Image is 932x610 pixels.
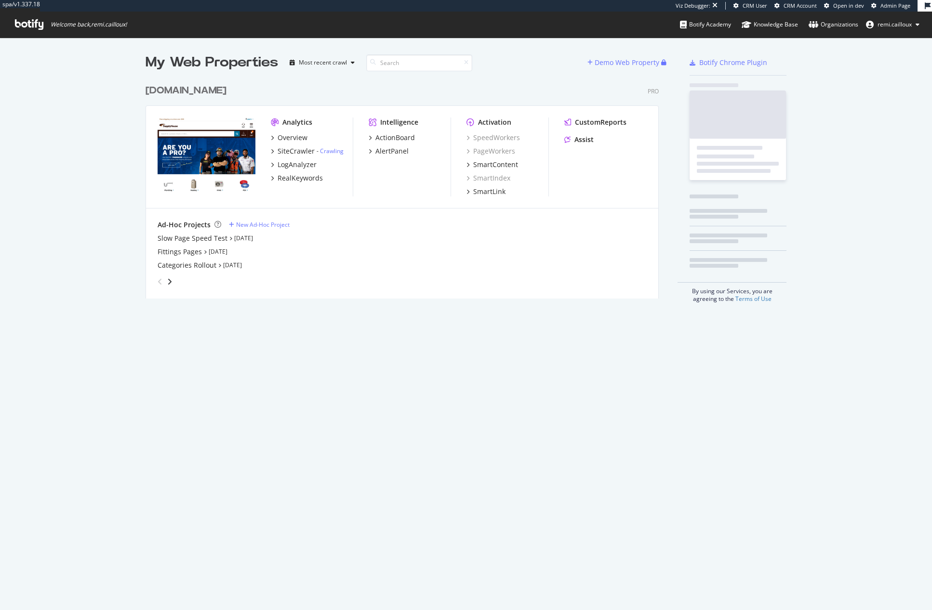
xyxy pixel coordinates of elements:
[466,146,515,156] a: PageWorkers
[587,55,661,70] button: Demo Web Property
[478,117,511,127] div: Activation
[774,2,817,10] a: CRM Account
[223,261,242,269] a: [DATE]
[271,133,307,143] a: Overview
[236,221,290,229] div: New Ad-Hoc Project
[51,21,127,28] span: Welcome back, remi.cailloux !
[278,173,323,183] div: RealKeywords
[880,2,910,9] span: Admin Page
[742,12,798,38] a: Knowledge Base
[166,277,173,286] div: angle-right
[282,117,312,127] div: Analytics
[271,173,323,183] a: RealKeywords
[809,12,858,38] a: Organizations
[146,84,226,98] div: [DOMAIN_NAME]
[375,133,415,143] div: ActionBoard
[146,53,278,72] div: My Web Properties
[699,58,767,67] div: Botify Chrome Plugin
[271,146,344,156] a: SiteCrawler- Crawling
[564,135,594,144] a: Assist
[680,12,731,38] a: Botify Academy
[473,160,518,169] div: SmartContent
[286,55,359,70] button: Most recent crawl
[229,221,290,229] a: New Ad-Hoc Project
[234,234,253,242] a: [DATE]
[473,187,506,196] div: SmartLink
[154,274,166,289] div: angle-left
[380,117,418,127] div: Intelligence
[146,72,666,299] div: grid
[809,20,858,29] div: Organizations
[146,84,230,98] a: [DOMAIN_NAME]
[735,295,772,303] a: Terms of Use
[466,187,506,196] a: SmartLink
[299,60,347,65] div: Most recent crawl
[574,135,594,144] div: Assist
[320,147,344,155] a: Crawling
[158,260,216,270] a: Categories Rollout
[271,160,317,169] a: LogAnalyzer
[317,147,344,155] div: -
[678,282,786,303] div: By using our Services, you are agreeing to the
[466,160,518,169] a: SmartContent
[743,2,767,9] span: CRM User
[158,247,202,257] a: Fittings Pages
[878,20,912,28] span: remi.cailloux
[278,133,307,143] div: Overview
[158,234,227,243] a: Slow Page Speed Test
[369,133,415,143] a: ActionBoard
[824,2,864,10] a: Open in dev
[733,2,767,10] a: CRM User
[369,146,409,156] a: AlertPanel
[595,58,659,67] div: Demo Web Property
[564,117,626,127] a: CustomReports
[871,2,910,10] a: Admin Page
[158,220,211,230] div: Ad-Hoc Projects
[858,17,927,32] button: remi.cailloux
[648,87,659,95] div: Pro
[784,2,817,9] span: CRM Account
[278,146,315,156] div: SiteCrawler
[676,2,710,10] div: Viz Debugger:
[209,247,227,256] a: [DATE]
[690,58,767,67] a: Botify Chrome Plugin
[375,146,409,156] div: AlertPanel
[833,2,864,9] span: Open in dev
[587,58,661,66] a: Demo Web Property
[742,20,798,29] div: Knowledge Base
[575,117,626,127] div: CustomReports
[366,54,472,71] input: Search
[466,173,510,183] a: SmartIndex
[466,133,520,143] a: SpeedWorkers
[158,117,255,195] img: www.supplyhouse.com
[278,160,317,169] div: LogAnalyzer
[680,20,731,29] div: Botify Academy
